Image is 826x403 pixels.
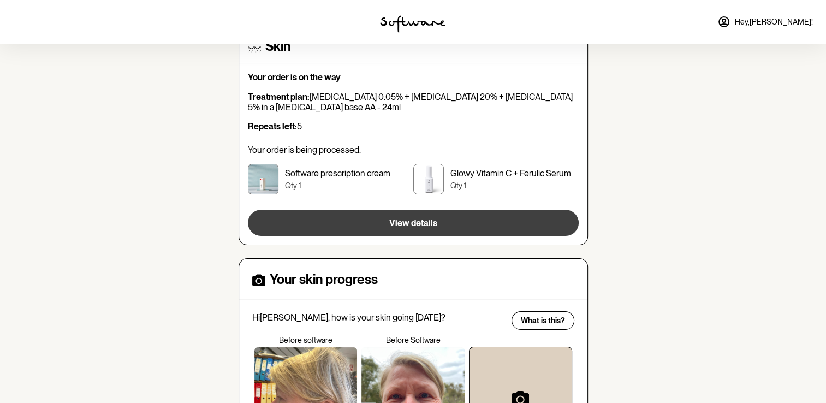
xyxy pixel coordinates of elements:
p: Glowy Vitamin C + Ferulic Serum [450,168,571,179]
p: Software prescription cream [285,168,390,179]
p: [MEDICAL_DATA] 0.05% + [MEDICAL_DATA] 20% + [MEDICAL_DATA] 5% in a [MEDICAL_DATA] base AA - 24ml [248,92,579,112]
span: Hey, [PERSON_NAME] ! [735,17,813,27]
span: What is this? [521,316,565,325]
p: Your order is being processed. [248,145,579,155]
p: Qty: 1 [285,181,390,191]
p: 5 [248,121,579,132]
a: Hey,[PERSON_NAME]! [711,9,819,35]
p: Qty: 1 [450,181,571,191]
button: What is this? [512,311,574,330]
p: Before software [252,336,360,345]
span: View details [389,218,437,228]
p: Your order is on the way [248,72,579,82]
h4: Skin [265,39,290,55]
img: clx11jss800073b6d3dch2chi.png [413,164,444,194]
p: Hi [PERSON_NAME] , how is your skin going [DATE]? [252,312,504,323]
img: cktujd3cr00003e5xydhm4e2c.jpg [248,164,278,194]
strong: Repeats left: [248,121,297,132]
h4: Your skin progress [270,272,378,288]
button: View details [248,210,579,236]
img: software logo [380,15,445,33]
strong: Treatment plan: [248,92,310,102]
p: Before Software [359,336,467,345]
